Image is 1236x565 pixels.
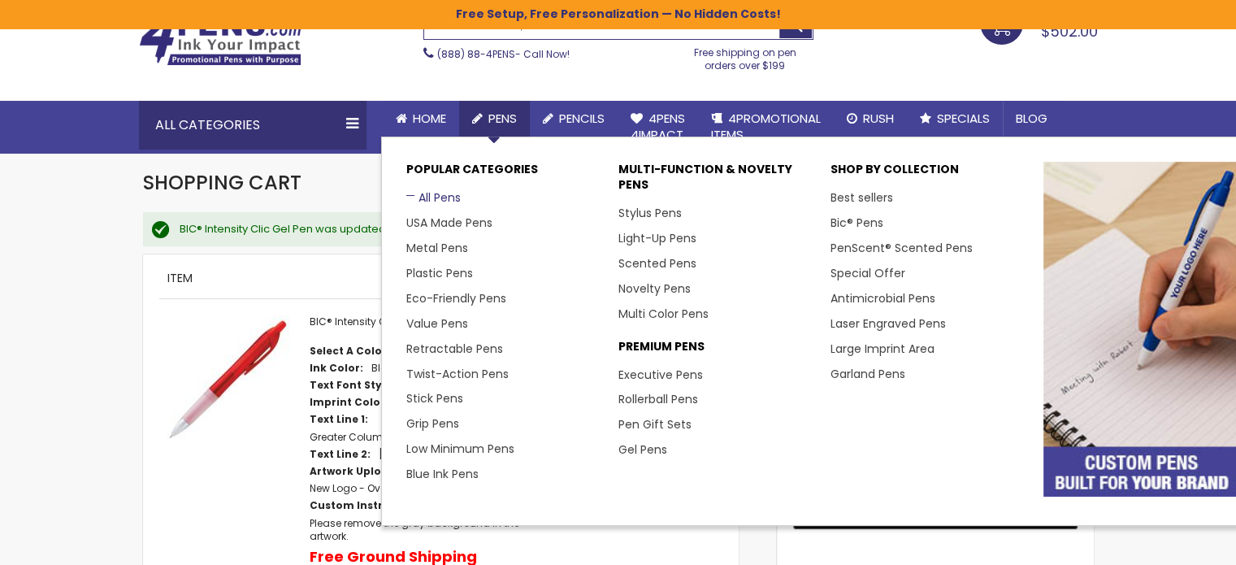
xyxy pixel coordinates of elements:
a: 4Pens4impact [618,101,698,154]
dt: Text Font Style [310,379,395,392]
span: Home [413,110,446,127]
a: Laser Engraved Pens [831,315,946,332]
a: (888) 88-4PENS [437,47,515,61]
div: All Categories [139,101,366,150]
dt: Ink Color [310,362,363,375]
a: Eco-Friendly Pens [406,290,506,306]
dd: [DOMAIN_NAME] [379,448,458,461]
p: Multi-Function & Novelty Pens [618,162,814,201]
a: Novelty Pens [618,280,691,297]
a: Antimicrobial Pens [831,290,935,306]
dt: Text Line 2 [310,448,371,461]
span: Item [167,270,193,286]
dd: Please remove the gray background in the artwork. [310,517,524,543]
dt: Imprint Color [310,396,388,409]
a: Metal Pens [406,240,468,256]
button: Buy with GPay [793,497,1078,529]
span: 4PROMOTIONAL ITEMS [711,110,821,143]
a: Multi Color Pens [618,306,709,322]
a: Pen Gift Sets [618,416,692,432]
img: BIC® Intensity Clic Gel-Red [159,315,293,450]
a: Blue Ink Pens [406,466,479,482]
a: Light-Up Pens [618,230,696,246]
p: Premium Pens [618,339,814,363]
span: Rush [863,110,894,127]
a: PenScent® Scented Pens [831,240,973,256]
a: Pencils [530,101,618,137]
a: Special Offer [831,265,905,281]
span: Specials [937,110,990,127]
a: Retractable Pens [406,341,503,357]
span: 4Pens 4impact [631,110,685,143]
a: BIC® Intensity Clic Gel Pen [310,315,436,328]
a: Best sellers [831,189,893,206]
a: Value Pens [406,315,468,332]
dd: Greater Columbus Swim Team [310,431,463,444]
p: Shop By Collection [831,162,1026,185]
span: Pencils [559,110,605,127]
a: Large Imprint Area [831,341,935,357]
a: Scented Pens [618,255,696,272]
dd: 350 x 260 px. [310,482,475,495]
dd: Black [371,362,399,375]
a: All Pens [406,189,461,206]
a: Executive Pens [618,367,703,383]
a: Specials [907,101,1003,137]
p: Popular Categories [406,162,602,185]
dt: Text Line 1 [310,413,368,426]
a: Stick Pens [406,390,463,406]
span: Blog [1016,110,1047,127]
a: Blog [1003,101,1060,137]
a: Home [383,101,459,137]
dt: Custom Instructions [310,499,428,512]
a: Grip Pens [406,415,459,432]
a: Plastic Pens [406,265,473,281]
a: Garland Pens [831,366,905,382]
a: Rollerball Pens [618,391,698,407]
iframe: Google Customer Reviews [1102,521,1236,565]
a: Bic® Pens [831,215,883,231]
dt: Artwork Upload [310,465,399,478]
span: - Call Now! [437,47,570,61]
a: New Logo - Oval.JPG [310,481,411,495]
a: Pens [459,101,530,137]
span: Pens [488,110,517,127]
a: 4PROMOTIONALITEMS [698,101,834,154]
div: BIC® Intensity Clic Gel Pen was updated in your shopping cart. [180,222,1078,237]
a: Gel Pens [618,441,667,458]
span: $502.00 [1041,21,1098,41]
img: 4Pens Custom Pens and Promotional Products [139,14,301,66]
a: Rush [834,101,907,137]
a: USA Made Pens [406,215,492,231]
a: Stylus Pens [618,205,682,221]
span: Shopping Cart [143,169,301,196]
dt: Select A Color [310,345,390,358]
a: Low Minimum Pens [406,441,514,457]
div: Free shipping on pen orders over $199 [677,40,813,72]
a: Twist-Action Pens [406,366,509,382]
